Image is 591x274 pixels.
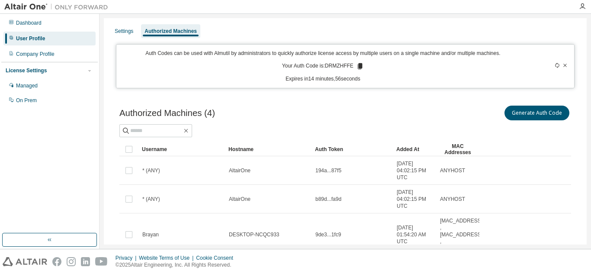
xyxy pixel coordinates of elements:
div: Cookie Consent [196,255,238,261]
div: License Settings [6,67,47,74]
span: b89d...fa9d [315,196,341,203]
span: ANYHOST [440,167,465,174]
img: facebook.svg [52,257,61,266]
div: Settings [115,28,133,35]
div: User Profile [16,35,45,42]
span: * (ANY) [142,196,160,203]
img: instagram.svg [67,257,76,266]
div: Company Profile [16,51,55,58]
div: Auth Token [315,142,389,156]
div: Privacy [116,255,139,261]
span: [DATE] 04:02:15 PM UTC [397,189,432,210]
span: Brayan [142,231,159,238]
span: AltairOne [229,196,251,203]
div: Authorized Machines [145,28,197,35]
span: DESKTOP-NCQC933 [229,231,279,238]
span: [MAC_ADDRESS] , [MAC_ADDRESS] , [MAC_ADDRESS] [440,217,482,252]
p: © 2025 Altair Engineering, Inc. All Rights Reserved. [116,261,238,269]
img: youtube.svg [95,257,108,266]
span: AltairOne [229,167,251,174]
img: Altair One [4,3,112,11]
span: 9de3...1fc9 [315,231,341,238]
div: Added At [396,142,433,156]
div: MAC Addresses [440,142,476,156]
span: [DATE] 04:02:15 PM UTC [397,160,432,181]
div: On Prem [16,97,37,104]
img: linkedin.svg [81,257,90,266]
p: Your Auth Code is: DRMZHFFE [282,62,364,70]
img: altair_logo.svg [3,257,47,266]
div: Dashboard [16,19,42,26]
span: [DATE] 01:54:20 AM UTC [397,224,432,245]
span: 194a...87f5 [315,167,341,174]
span: * (ANY) [142,167,160,174]
p: Auth Codes can be used with Almutil by administrators to quickly authorize license access by mult... [122,50,524,57]
span: Authorized Machines (4) [119,108,215,118]
div: Username [142,142,222,156]
span: ANYHOST [440,196,465,203]
p: Expires in 14 minutes, 56 seconds [122,75,524,83]
button: Generate Auth Code [504,106,569,120]
div: Hostname [228,142,308,156]
div: Website Terms of Use [139,255,196,261]
div: Managed [16,82,38,89]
